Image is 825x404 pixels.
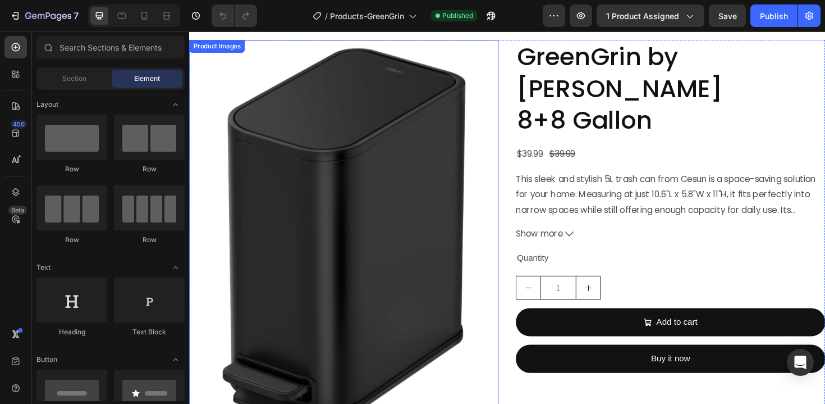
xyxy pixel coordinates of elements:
div: Row [114,235,185,245]
div: Row [114,164,185,174]
button: Buy it now [346,332,673,362]
div: Undo/Redo [212,4,257,27]
div: Add to cart [494,300,538,316]
span: Text [36,262,51,273]
button: Add to cart [346,293,673,323]
div: Quantity [346,231,673,250]
div: Buy it now [489,339,530,355]
button: Show more [346,207,673,223]
span: Button [36,355,57,365]
div: 450 [11,120,27,129]
p: 7 [74,9,79,22]
span: Products-GreenGrin [330,10,404,22]
span: Toggle open [167,96,185,114]
div: Beta [8,206,27,215]
button: 7 [4,4,84,27]
div: Row [36,235,107,245]
div: Text Block [114,327,185,337]
span: Toggle open [167,351,185,369]
div: $39.99 [380,121,410,140]
span: Section [62,74,86,84]
button: increment [410,260,435,284]
span: Save [718,11,737,21]
input: Search Sections & Elements [36,36,185,58]
div: Publish [760,10,788,22]
button: 1 product assigned [597,4,704,27]
iframe: Design area [189,31,825,404]
div: Open Intercom Messenger [787,349,814,376]
span: Show more [346,207,396,223]
button: Save [709,4,746,27]
p: This sleek and stylish 5L trash can from Cesun is a space-saving solution for your home. Measurin... [346,150,672,308]
span: Toggle open [167,258,185,276]
h2: GreenGrin by [PERSON_NAME] 8+8 Gallon [346,10,673,112]
span: Element [134,74,160,84]
span: Layout [36,99,58,110]
span: 1 product assigned [606,10,679,22]
div: Heading [36,327,107,337]
div: $39.99 [346,121,375,140]
button: Publish [750,4,797,27]
span: / [325,10,328,22]
div: Row [36,164,107,174]
button: decrement [346,260,372,284]
input: quantity [372,260,410,284]
span: Published [442,11,473,21]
